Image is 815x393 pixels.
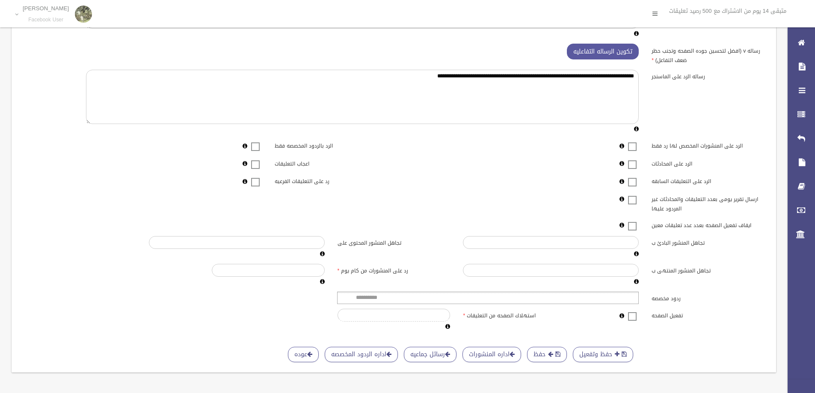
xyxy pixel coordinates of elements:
label: تجاهل المنشور المنتهى ب [645,264,771,276]
a: عوده [288,347,319,363]
label: استهلاك الصفحه من التعليقات [456,309,582,321]
label: ارسال تقرير يومى بعدد التعليقات والمحادثات غير المردود عليها [645,192,771,213]
label: تجاهل المنشور البادئ ب [645,236,771,248]
label: رساله v (افضل لتحسين جوده الصفحه وتجنب حظر ضعف التفاعل) [645,44,771,65]
button: تكوين الرساله التفاعليه [567,44,639,59]
label: تفعيل الصفحه [645,309,771,321]
a: اداره الردود المخصصه [325,347,398,363]
label: ردود مخصصه [645,292,771,304]
label: الرد على التعليقات السابقه [645,174,771,186]
label: رساله الرد على الماسنجر [645,70,771,82]
label: الرد على المحادثات [645,157,771,168]
label: تجاهل المنشور المحتوى على [331,236,457,248]
label: الرد على المنشورات المخصص لها رد فقط [645,139,771,151]
label: رد على التعليقات الفرعيه [268,174,394,186]
a: اداره المنشورات [462,347,521,363]
label: ايقاف تفعيل الصفحه بعدد عدد تعليقات معين [645,218,771,230]
p: [PERSON_NAME] [23,5,69,12]
small: Facebook User [23,17,69,23]
label: رد على المنشورات من كام يوم [331,264,457,276]
label: اعجاب التعليقات [268,157,394,168]
button: حفظ وتفعيل [573,347,633,363]
label: الرد بالردود المخصصه فقط [268,139,394,151]
a: رسائل جماعيه [404,347,456,363]
button: حفظ [527,347,567,363]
